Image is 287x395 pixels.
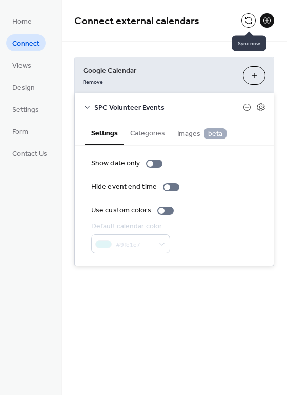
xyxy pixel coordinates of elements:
[85,121,124,145] button: Settings
[91,221,168,232] div: Default calendar color
[204,128,227,139] span: beta
[12,61,31,71] span: Views
[6,123,34,140] a: Form
[83,66,235,76] span: Google Calendar
[12,16,32,27] span: Home
[12,83,35,93] span: Design
[232,36,266,51] span: Sync now
[12,149,47,160] span: Contact Us
[91,182,157,192] div: Hide event end time
[6,145,53,162] a: Contact Us
[6,56,37,73] a: Views
[91,205,151,216] div: Use custom colors
[12,105,39,115] span: Settings
[6,12,38,29] a: Home
[12,127,28,137] span: Form
[6,101,45,117] a: Settings
[83,78,103,86] span: Remove
[171,121,233,145] button: Images beta
[74,11,199,31] span: Connect external calendars
[6,34,46,51] a: Connect
[12,38,39,49] span: Connect
[124,121,171,144] button: Categories
[94,103,243,113] span: SPC Volunteer Events
[177,128,227,140] span: Images
[6,78,41,95] a: Design
[91,158,140,169] div: Show date only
